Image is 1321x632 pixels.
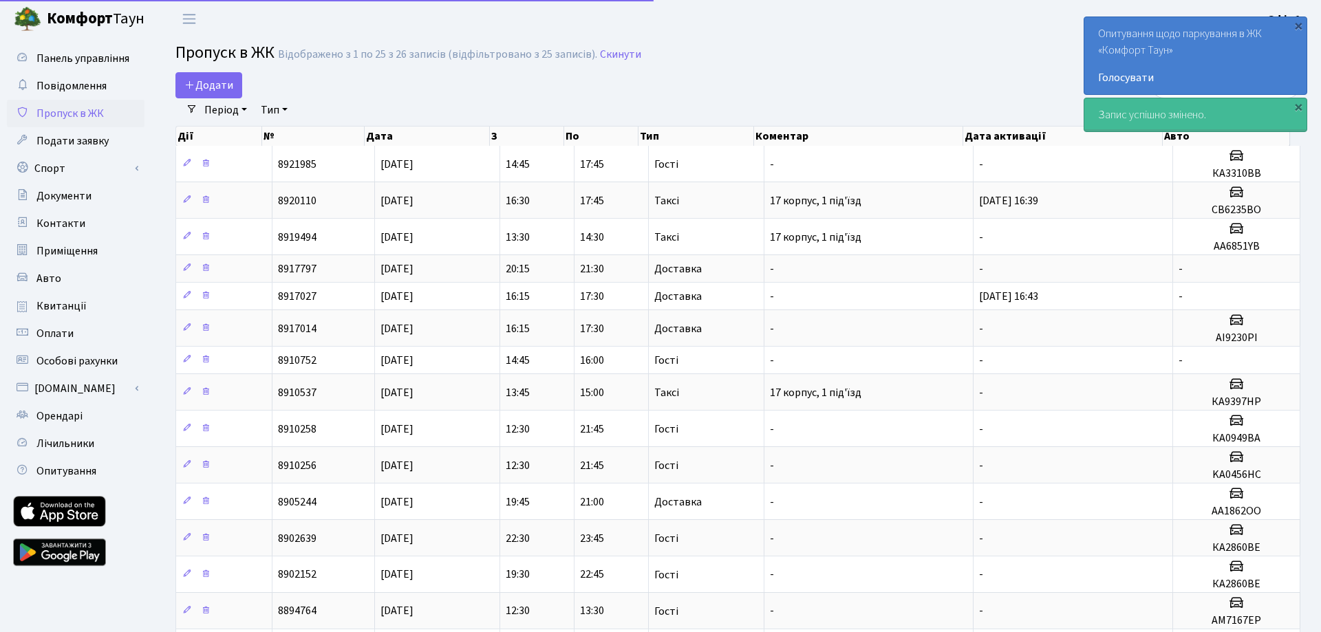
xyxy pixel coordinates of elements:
span: - [979,230,983,245]
span: 8894764 [278,604,316,619]
span: 16:00 [580,353,604,368]
span: 14:45 [506,353,530,368]
th: Авто [1163,127,1290,146]
h5: KA0456HC [1179,468,1294,481]
span: - [979,157,983,172]
span: Приміщення [36,243,98,259]
span: 17:45 [580,193,604,208]
span: Доставка [654,497,702,508]
span: - [770,604,774,619]
span: 8920110 [278,193,316,208]
h5: КА0949ВА [1179,432,1294,445]
span: - [770,289,774,304]
span: - [1179,261,1183,276]
span: - [770,261,774,276]
img: logo.png [14,6,41,33]
span: - [770,494,774,510]
span: Квитанції [36,298,87,314]
span: 19:30 [506,567,530,582]
span: Гості [654,569,678,580]
span: 16:15 [506,289,530,304]
span: Гості [654,606,678,617]
span: 20:15 [506,261,530,276]
a: Спорт [7,155,144,182]
a: Контакти [7,210,144,237]
span: 16:15 [506,321,530,336]
span: [DATE] 16:43 [979,289,1038,304]
span: 8905244 [278,494,316,510]
span: - [979,353,983,368]
span: [DATE] [380,193,414,208]
span: Контакти [36,216,85,231]
span: Доставка [654,323,702,334]
span: - [979,321,983,336]
span: Особові рахунки [36,353,118,369]
a: Авто [7,265,144,292]
a: Квитанції [7,292,144,320]
span: Гості [654,424,678,435]
span: - [979,385,983,400]
span: - [770,422,774,437]
span: Таун [47,8,144,31]
span: 8910256 [278,458,316,473]
span: 8910258 [278,422,316,437]
span: 22:45 [580,567,604,582]
span: [DATE] 16:39 [979,193,1038,208]
span: [DATE] [380,321,414,336]
a: Скинути [600,48,641,61]
span: Документи [36,188,92,204]
span: 14:30 [580,230,604,245]
span: - [979,458,983,473]
span: 12:30 [506,604,530,619]
h5: КА2860ВЕ [1179,541,1294,554]
span: 15:00 [580,385,604,400]
span: - [979,567,983,582]
span: [DATE] [380,567,414,582]
span: Подати заявку [36,133,109,149]
div: Відображено з 1 по 25 з 26 записів (відфільтровано з 25 записів). [278,48,597,61]
b: Комфорт [47,8,113,30]
span: 8917027 [278,289,316,304]
b: Офіс 1. [1267,12,1304,27]
span: Таксі [654,195,679,206]
a: Орендарі [7,402,144,430]
a: Повідомлення [7,72,144,100]
th: Тип [638,127,754,146]
a: [DOMAIN_NAME] [7,375,144,402]
span: 21:45 [580,458,604,473]
th: Дата активації [963,127,1163,146]
span: 14:45 [506,157,530,172]
span: [DATE] [380,353,414,368]
a: Голосувати [1098,69,1293,86]
h5: КА9397НР [1179,395,1294,408]
span: [DATE] [380,157,414,172]
span: 19:45 [506,494,530,510]
span: [DATE] [380,289,414,304]
span: 22:30 [506,531,530,546]
a: Панель управління [7,45,144,72]
th: По [564,127,638,146]
span: Оплати [36,326,74,341]
span: 17 корпус, 1 під'їзд [770,230,861,245]
span: Лічильники [36,436,94,451]
span: - [770,321,774,336]
span: Гості [654,533,678,544]
span: 17 корпус, 1 під'їзд [770,193,861,208]
span: [DATE] [380,422,414,437]
span: - [770,531,774,546]
span: - [770,458,774,473]
span: [DATE] [380,531,414,546]
h5: АА1862ОО [1179,505,1294,518]
div: Опитування щодо паркування в ЖК «Комфорт Таун» [1084,17,1307,94]
span: 17 корпус, 1 під'їзд [770,385,861,400]
th: Дата [365,127,490,146]
a: Оплати [7,320,144,347]
span: 13:30 [580,604,604,619]
span: Гості [654,159,678,170]
span: Гості [654,460,678,471]
span: - [979,494,983,510]
span: - [979,604,983,619]
span: - [979,261,983,276]
span: 12:30 [506,422,530,437]
span: 8921985 [278,157,316,172]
